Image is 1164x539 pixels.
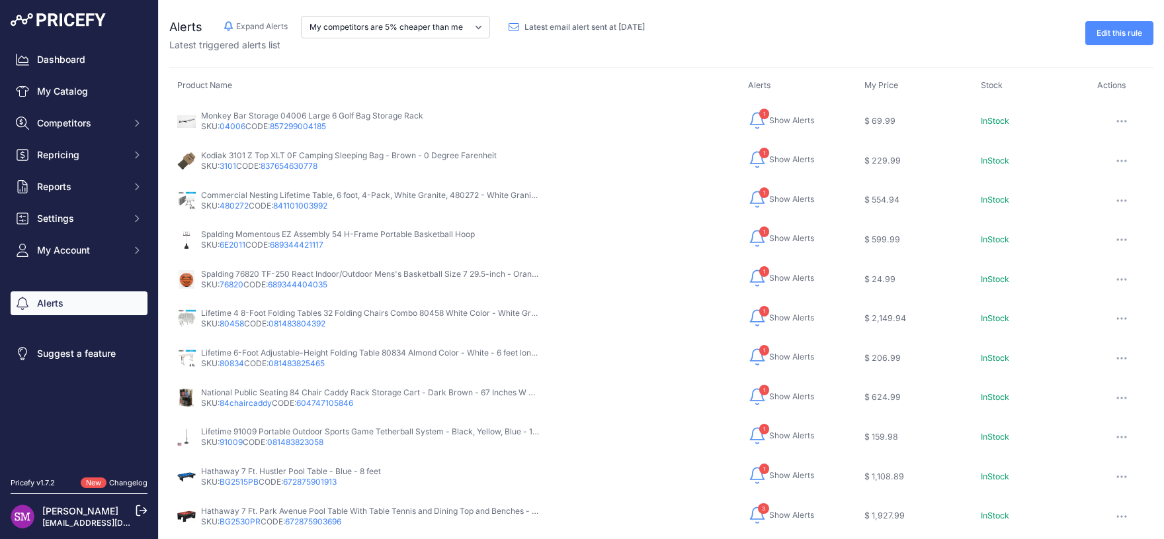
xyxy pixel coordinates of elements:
span: 1 [759,345,769,356]
a: BG2515PB [220,477,259,487]
span: Expand Alerts [236,21,288,32]
button: Expand Alerts [224,20,288,33]
p: SKU: CODE: [201,358,540,369]
span: Show Alerts [769,352,814,362]
span: Show Alerts [769,194,814,205]
a: 837654630778 [261,161,317,171]
span: Settings [37,212,124,225]
span: InStock [981,116,1009,126]
span: Alerts [169,20,202,34]
span: InStock [981,353,1009,363]
th: Actions [1089,79,1153,101]
a: My Catalog [11,79,147,103]
th: Product Name [169,79,740,101]
span: Show Alerts [769,391,814,402]
a: 689344421117 [270,240,323,250]
a: 081483825465 [269,358,325,368]
span: 1 [759,424,769,434]
span: InStock [981,432,1009,442]
button: 1 Show Alerts [748,465,814,486]
span: Latest email alert sent at [DATE] [524,22,645,32]
span: 1 [759,464,769,474]
a: 081483804392 [269,318,325,328]
a: 80834 [220,358,244,368]
a: Suggest a feature [11,342,147,366]
th: Stock [973,79,1089,101]
a: 91009 [220,437,243,447]
td: $ 69.99 [856,101,973,141]
span: Reports [37,180,124,193]
p: National Public Seating 84 Chair Caddy Rack Storage Cart - Dark Brown - 67 Inches W X 33 Inches D... [201,387,540,398]
span: 1 [759,266,769,277]
span: Show Alerts [769,273,814,283]
span: 1 [759,148,769,158]
p: Lifetime 91009 Portable Outdoor Sports Game Tetherball System - Black, Yellow, Blue - 1 Pack [201,426,540,437]
p: Kodiak 3101 Z Top XLT 0F Camping Sleeping Bag - Brown - 0 Degree Farenheit [201,150,497,161]
span: 3 [758,503,769,514]
span: 1 [759,187,769,198]
button: 1 Show Alerts [748,149,814,170]
a: 672875901913 [283,477,337,487]
p: SKU: CODE: [201,279,540,290]
button: 1 Show Alerts [748,110,814,131]
p: Commercial Nesting Lifetime Table, 6 foot, 4-Pack, White Granite, 480272 - White Granite - 6 Foot [201,190,540,201]
span: 1 [759,306,769,317]
p: Hathaway 7 Ft. Park Avenue Pool Table With Table Tennis and Dining Top and Benches - Black - 7 Feet [201,506,540,516]
span: InStock [981,471,1009,481]
span: 1 [759,109,769,119]
p: Spalding 76820 TF-250 React Indoor/Outdoor Mens's Basketball Size 7 29.5-inch - Orange - 29.5 Inches [201,269,540,279]
p: SKU: CODE: [201,201,540,211]
span: Show Alerts [769,470,814,481]
a: [EMAIL_ADDRESS][DOMAIN_NAME] [42,518,181,528]
a: 6E2011 [220,240,245,250]
p: SKU: CODE: [201,161,497,171]
td: $ 624.99 [856,378,973,418]
a: 84chaircaddy [220,398,272,408]
a: BG2530PR [220,516,261,526]
a: Alerts [11,291,147,315]
a: 80458 [220,318,244,328]
span: Competitors [37,117,124,130]
p: Lifetime 4 8-Foot Folding Tables 32 Folding Chairs Combo 80458 White Color - White Granite - 5 Fe... [201,308,540,318]
a: 3101 [220,161,236,171]
td: $ 1,927.99 [856,497,973,536]
a: 604747105846 [296,398,353,408]
button: 3 Show Alerts [748,505,814,526]
p: SKU: CODE: [201,240,475,250]
td: $ 24.99 [856,260,973,299]
p: Hathaway 7 Ft. Hustler Pool Table - Blue - 8 feet [201,466,381,477]
span: Show Alerts [769,115,814,126]
p: Latest triggered alerts list [169,38,655,52]
span: InStock [981,156,1009,166]
span: Show Alerts [769,313,814,323]
td: $ 206.99 [856,338,973,378]
span: InStock [981,313,1009,323]
img: Pricefy Logo [11,13,106,26]
td: $ 1,108.89 [856,457,973,497]
button: Repricing [11,143,147,167]
a: 841101003992 [273,201,327,211]
th: My Price [856,79,973,101]
span: InStock [981,511,1009,520]
td: $ 554.94 [856,181,973,220]
button: 1 Show Alerts [748,386,814,407]
button: 1 Show Alerts [748,346,814,367]
a: [PERSON_NAME] [42,505,118,516]
p: SKU: CODE: [201,437,540,448]
td: $ 159.98 [856,417,973,457]
p: SKU: CODE: [201,318,540,329]
span: Repricing [37,148,124,162]
th: Alerts [740,79,856,101]
button: Reports [11,175,147,199]
a: 689344404035 [268,279,327,289]
span: Show Alerts [769,430,814,441]
a: 672875903696 [285,516,341,526]
span: Show Alerts [769,510,814,520]
div: Pricefy v1.7.2 [11,477,55,489]
span: 1 [759,226,769,237]
nav: Sidebar [11,48,147,462]
span: 1 [759,385,769,395]
button: 1 Show Alerts [748,228,814,249]
td: $ 229.99 [856,141,973,181]
span: InStock [981,274,1009,284]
